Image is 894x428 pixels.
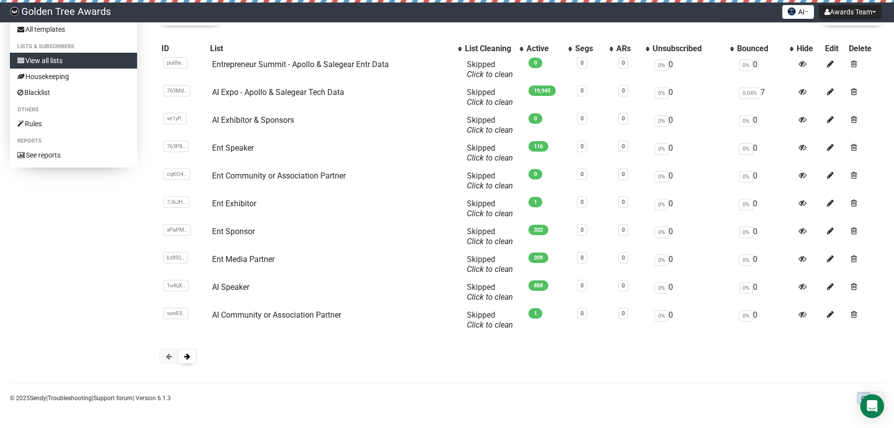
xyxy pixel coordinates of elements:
[823,42,847,56] th: Edit: No sort applied, sorting is disabled
[10,21,137,37] a: All templates
[163,280,189,291] span: 1u4qX..
[651,111,735,139] td: 0
[581,115,584,122] a: 0
[528,225,548,235] span: 322
[163,141,189,152] span: 763P8..
[10,116,137,132] a: Rules
[467,264,513,274] a: Click to clean
[655,171,669,182] span: 0%
[10,393,171,404] p: © 2025 | | | Version 6.1.3
[163,85,190,96] span: 763Md..
[797,44,821,54] div: Hide
[622,282,625,289] a: 0
[526,44,563,54] div: Active
[528,86,556,96] span: 19,945
[739,143,753,155] span: 0%
[467,199,513,218] span: Skipped
[651,306,735,334] td: 0
[581,171,584,177] a: 0
[735,139,795,167] td: 0
[739,171,753,182] span: 0%
[212,227,255,236] a: Ent Sponsor
[739,227,753,238] span: 0%
[573,42,614,56] th: Segs: No sort applied, activate to apply an ascending sort
[163,196,189,208] span: 7J6JH..
[739,310,753,322] span: 0%
[651,195,735,223] td: 0
[212,87,344,97] a: AI Expo - Apollo & Salegear Tech Data
[467,237,513,246] a: Click to clean
[581,60,584,66] a: 0
[655,60,669,71] span: 0%
[10,69,137,85] a: Housekeeping
[739,60,753,71] span: 0%
[10,53,137,69] a: View all lists
[581,310,584,317] a: 0
[655,255,669,266] span: 0%
[819,5,882,19] button: Awards Team
[467,310,513,330] span: Skipped
[655,199,669,210] span: 0%
[524,42,573,56] th: Active: No sort applied, activate to apply an ascending sort
[581,282,584,289] a: 0
[622,199,625,205] a: 0
[528,141,548,152] span: 116
[467,125,513,135] a: Click to clean
[739,87,760,99] span: 0.04%
[735,251,795,278] td: 0
[735,195,795,223] td: 0
[528,197,542,207] span: 1
[48,395,92,402] a: Troubleshooting
[467,255,513,274] span: Skipped
[10,135,137,147] li: Reports
[655,282,669,294] span: 0%
[212,115,294,125] a: AI Exhibitor & Sponsors
[655,87,669,99] span: 0%
[212,282,249,292] a: AI Speaker
[847,42,884,56] th: Delete: No sort applied, sorting is disabled
[163,57,187,69] span: pulBa..
[93,395,133,402] a: Support forum
[614,42,651,56] th: ARs: No sort applied, activate to apply an ascending sort
[622,115,625,122] a: 0
[860,394,884,418] div: Open Intercom Messenger
[212,171,346,180] a: Ent Community or Association Partner
[581,227,584,233] a: 0
[163,169,190,180] span: cqKO4..
[737,44,785,54] div: Bounced
[10,104,137,116] li: Others
[161,44,206,54] div: ID
[528,58,542,68] span: 0
[616,44,641,54] div: ARs
[210,44,453,54] div: List
[651,84,735,111] td: 0
[739,115,753,127] span: 0%
[622,255,625,261] a: 0
[581,255,584,261] a: 0
[467,181,513,190] a: Click to clean
[467,153,513,163] a: Click to clean
[653,44,725,54] div: Unsubscribed
[467,60,513,79] span: Skipped
[739,199,753,210] span: 0%
[849,44,882,54] div: Delete
[208,42,463,56] th: List: No sort applied, activate to apply an ascending sort
[622,227,625,233] a: 0
[467,143,513,163] span: Skipped
[622,60,625,66] a: 0
[735,306,795,334] td: 0
[467,320,513,330] a: Click to clean
[651,223,735,251] td: 0
[467,87,513,107] span: Skipped
[581,199,584,205] a: 0
[581,87,584,94] a: 0
[163,252,188,263] span: kz892..
[528,169,542,179] span: 0
[467,115,513,135] span: Skipped
[10,41,137,53] li: Lists & subscribers
[163,224,191,236] span: xPaPM..
[163,113,187,124] span: ve1yP..
[163,308,188,319] span: vunR3..
[159,42,208,56] th: ID: No sort applied, sorting is disabled
[735,84,795,111] td: 7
